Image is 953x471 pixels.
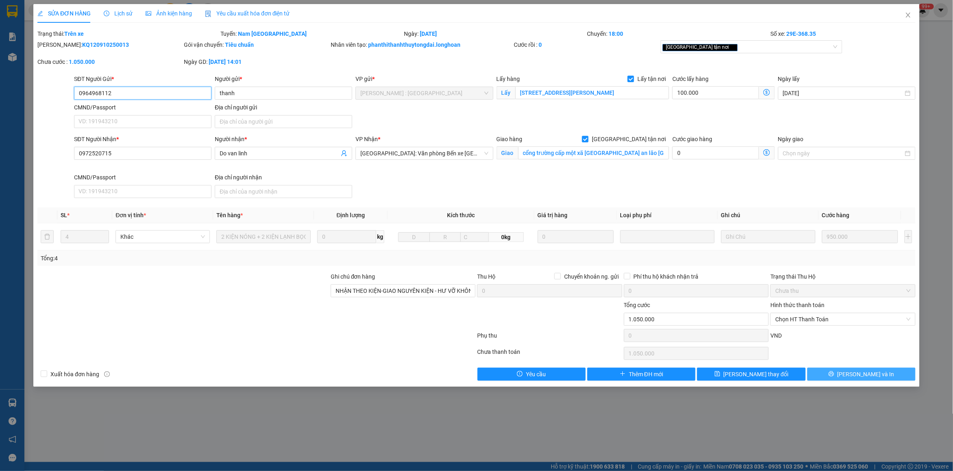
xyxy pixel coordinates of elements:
div: CMND/Passport [74,173,212,182]
span: printer [829,371,834,377]
div: Ngày: [403,29,587,38]
label: Ngày lấy [778,76,800,82]
div: Trạng thái Thu Hộ [770,272,915,281]
input: Ghi Chú [721,230,816,243]
div: Địa chỉ người gửi [215,103,352,112]
div: Trạng thái: [37,29,220,38]
input: Địa chỉ của người gửi [215,115,352,128]
span: Phí thu hộ khách nhận trả [630,272,702,281]
input: Cước lấy hàng [672,86,759,99]
input: C [460,232,489,242]
button: plus [905,230,912,243]
div: VP gửi [355,74,493,83]
button: delete [41,230,54,243]
span: save [715,371,720,377]
span: close [731,45,735,49]
b: Trên xe [64,31,84,37]
div: Số xe: [770,29,916,38]
button: Close [897,4,920,27]
span: Định lượng [337,212,365,218]
input: Cước giao hàng [672,146,759,159]
input: D [398,232,430,242]
span: clock-circle [104,11,109,16]
span: [GEOGRAPHIC_DATA] tận nơi [663,44,738,51]
label: Cước giao hàng [672,136,712,142]
span: user-add [341,150,347,157]
div: [PERSON_NAME]: [37,40,182,49]
div: Chuyến: [587,29,770,38]
span: 0kg [489,232,523,242]
span: picture [146,11,151,16]
label: Hình thức thanh toán [770,302,824,308]
input: Địa chỉ của người nhận [215,185,352,198]
span: Giao hàng [497,136,523,142]
div: Chưa thanh toán [476,347,623,362]
div: Tuyến: [220,29,403,38]
span: Yêu cầu [526,370,546,379]
div: Cước rồi : [514,40,659,49]
input: Ngày lấy [783,89,903,98]
span: Chuyển khoản ng. gửi [561,272,622,281]
img: icon [205,11,212,17]
span: dollar-circle [763,149,770,156]
th: Loại phụ phí [617,207,718,223]
input: Giao tận nơi [518,146,669,159]
span: Lấy hàng [497,76,520,82]
span: [GEOGRAPHIC_DATA] tận nơi [589,135,669,144]
span: Thu Hộ [477,273,495,280]
button: plusThêm ĐH mới [587,368,696,381]
span: kg [376,230,384,243]
button: save[PERSON_NAME] thay đổi [697,368,805,381]
span: Hải Phòng: Văn phòng Bến xe Thượng Lý [360,147,488,159]
div: Ngày GD: [184,57,329,66]
span: SỬA ĐƠN HÀNG [37,10,91,17]
span: Giá trị hàng [538,212,568,218]
span: edit [37,11,43,16]
b: 0 [539,41,542,48]
b: KQ120910250013 [82,41,129,48]
input: R [430,232,461,242]
span: Lấy [497,86,515,99]
input: VD: Bàn, Ghế [216,230,311,243]
label: Cước lấy hàng [672,76,709,82]
button: printer[PERSON_NAME] và In [807,368,916,381]
div: CMND/Passport [74,103,212,112]
span: Chọn HT Thanh Toán [775,313,910,325]
span: VP Nhận [355,136,378,142]
div: Nhân viên tạo: [331,40,512,49]
span: Lịch sử [104,10,133,17]
div: SĐT Người Nhận [74,135,212,144]
div: Người gửi [215,74,352,83]
b: Nam [GEOGRAPHIC_DATA] [238,31,307,37]
div: Phụ thu [476,331,623,345]
span: VND [770,332,782,339]
div: SĐT Người Gửi [74,74,212,83]
b: phanthithanhthuytongdai.longhoan [368,41,460,48]
div: Địa chỉ người nhận [215,173,352,182]
th: Ghi chú [718,207,819,223]
span: Tổng cước [624,302,650,308]
span: Xuất hóa đơn hàng [47,370,102,379]
span: plus [620,371,626,377]
span: dollar-circle [763,89,770,96]
span: Hồ Chí Minh : Kho Quận 12 [360,87,488,99]
span: Thêm ĐH mới [629,370,663,379]
b: 1.050.000 [69,59,95,65]
label: Ngày giao [778,136,804,142]
label: Ghi chú đơn hàng [331,273,375,280]
span: Kích thước [447,212,475,218]
span: [PERSON_NAME] và In [837,370,894,379]
span: Cước hàng [822,212,850,218]
span: Yêu cầu xuất hóa đơn điện tử [205,10,290,17]
b: [DATE] [420,31,437,37]
span: Lấy tận nơi [634,74,669,83]
span: Tên hàng [216,212,243,218]
b: 18:00 [609,31,624,37]
span: [PERSON_NAME] thay đổi [724,370,789,379]
input: Ghi chú đơn hàng [331,284,475,297]
span: info-circle [104,371,110,377]
button: exclamation-circleYêu cầu [478,368,586,381]
span: Chưa thu [775,285,910,297]
input: Ngày giao [783,149,903,158]
div: Người nhận [215,135,352,144]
